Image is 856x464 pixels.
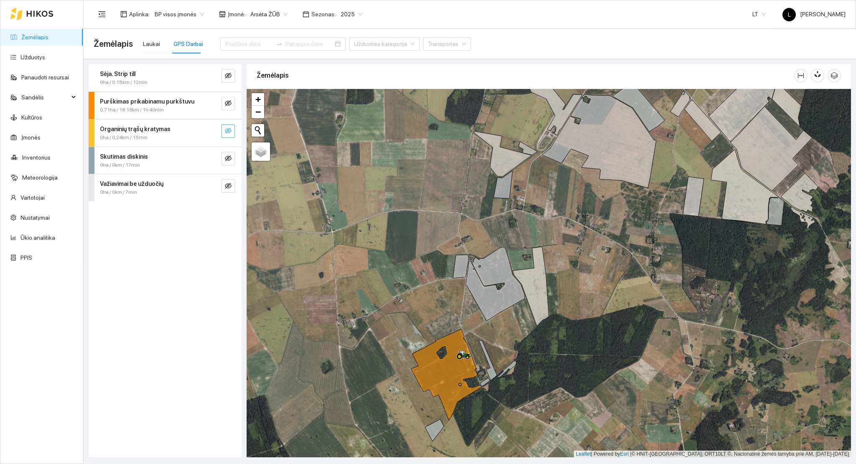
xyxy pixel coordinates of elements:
a: Panaudoti resursai [21,74,69,81]
button: column-width [794,69,808,82]
span: swap-right [276,41,283,47]
strong: Sėja. Strip till [100,71,135,77]
a: Zoom out [252,106,264,118]
a: Užduotys [20,54,45,61]
span: 0ha / 0.24km / 15min [100,134,148,142]
span: 2025 [341,8,362,20]
strong: Purškimas prikabinamu purkštuvu [100,98,194,105]
div: Skutimas diskinis0ha / 0km / 17mineye-invisible [89,147,242,174]
span: LT [752,8,766,20]
a: Ūkio analitika [20,234,55,241]
span: 0ha / 0km / 17min [100,161,140,169]
a: Esri [620,451,629,457]
strong: Važiavimai be užduočių [100,180,163,187]
span: to [276,41,283,47]
span: shop [219,11,226,18]
button: eye-invisible [222,124,235,138]
span: eye-invisible [225,72,232,80]
button: Initiate a new search [252,124,264,137]
button: menu-fold [94,6,110,23]
span: menu-fold [98,10,106,18]
a: Žemėlapis [21,34,48,41]
div: Važiavimai be užduočių0ha / 0km / 7mineye-invisible [89,174,242,201]
span: Įmonė : [228,10,245,19]
div: Organinių trąšų kratymas0ha / 0.24km / 15mineye-invisible [89,119,242,147]
span: Sezonas : [311,10,336,19]
div: | Powered by © HNIT-[GEOGRAPHIC_DATA]; ORT10LT ©, Nacionalinė žemės tarnyba prie AM, [DATE]-[DATE] [574,451,851,458]
a: Kultūros [21,114,42,121]
span: Aplinka : [129,10,150,19]
span: Žemėlapis [94,37,133,51]
div: Sėja. Strip till0ha / 0.15km / 12mineye-invisible [89,64,242,91]
button: eye-invisible [222,152,235,165]
div: Žemėlapis [257,63,794,87]
input: Pabaigos data [286,39,333,48]
span: + [255,94,261,104]
span: 0.71ha / 18.18km / 1h 40min [100,106,164,114]
a: Layers [252,142,270,161]
strong: Skutimas diskinis [100,153,148,160]
div: Laukai [143,39,160,48]
span: L [788,8,791,21]
span: − [255,106,261,117]
a: Vartotojai [20,194,45,201]
button: eye-invisible [222,97,235,110]
a: Meteorologija [22,174,58,181]
div: Purškimas prikabinamu purkštuvu0.71ha / 18.18km / 1h 40mineye-invisible [89,92,242,119]
input: Pradžios data [225,39,273,48]
a: PPIS [20,254,32,261]
strong: Organinių trąšų kratymas [100,126,171,132]
span: Sandėlis [21,89,69,106]
span: 0ha / 0.15km / 12min [100,79,148,86]
span: eye-invisible [225,127,232,135]
span: eye-invisible [225,183,232,190]
span: layout [120,11,127,18]
span: eye-invisible [225,155,232,163]
button: eye-invisible [222,69,235,83]
button: eye-invisible [222,179,235,193]
a: Nustatymai [20,214,50,221]
span: | [630,451,632,457]
a: Įmonės [21,134,41,141]
span: calendar [303,11,309,18]
span: Arsėta ŽŪB [250,8,288,20]
a: Leaflet [576,451,591,457]
span: [PERSON_NAME] [782,11,846,18]
span: eye-invisible [225,100,232,108]
a: Inventorius [22,154,51,161]
span: BP visos įmonės [155,8,204,20]
span: 0ha / 0km / 7min [100,188,137,196]
div: GPS Darbai [173,39,203,48]
a: Zoom in [252,93,264,106]
span: column-width [795,72,807,79]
